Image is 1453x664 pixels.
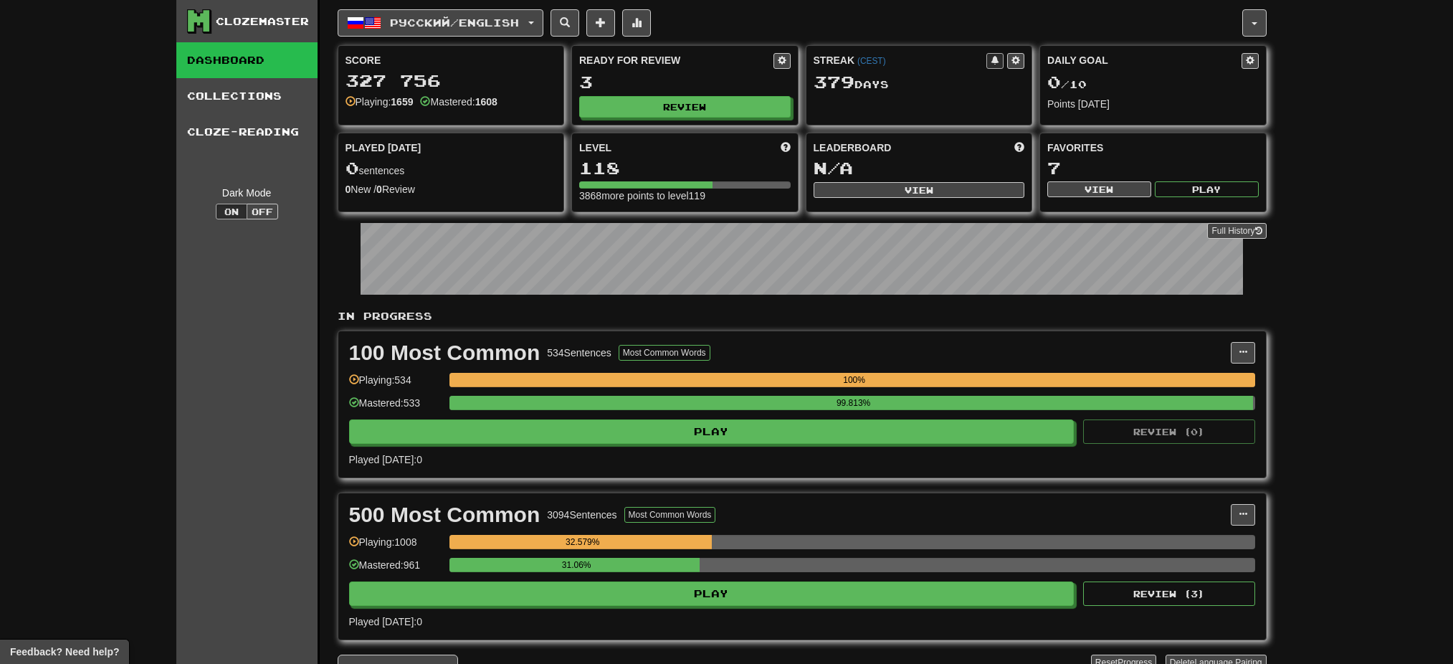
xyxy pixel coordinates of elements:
div: Playing: 1008 [349,535,442,559]
strong: 1608 [475,96,497,108]
div: Favorites [1047,141,1259,155]
div: New / Review [346,182,557,196]
button: Most Common Words [624,507,716,523]
div: 100% [454,373,1255,387]
span: / 10 [1047,78,1087,90]
span: Open feedback widget [10,645,119,659]
span: 0 [346,158,359,178]
strong: 0 [346,184,351,195]
a: Dashboard [176,42,318,78]
div: Mastered: [420,95,497,109]
strong: 1659 [391,96,413,108]
div: 500 Most Common [349,504,540,526]
a: Full History [1207,223,1266,239]
div: 327 756 [346,72,557,90]
div: Ready for Review [579,53,773,67]
span: Played [DATE]: 0 [349,616,422,627]
p: In Progress [338,309,1267,323]
div: 534 Sentences [547,346,611,360]
button: Review (3) [1083,582,1255,606]
div: 3868 more points to level 119 [579,189,791,203]
div: Playing: [346,95,414,109]
div: 31.06% [454,558,700,572]
a: Cloze-Reading [176,114,318,150]
span: 0 [1047,72,1061,92]
div: Streak [814,53,987,67]
a: Collections [176,78,318,114]
button: Most Common Words [619,345,710,361]
button: Play [349,582,1075,606]
div: Dark Mode [187,186,307,200]
div: Day s [814,73,1025,92]
div: 118 [579,159,791,177]
span: Played [DATE] [346,141,421,155]
div: Daily Goal [1047,53,1242,69]
span: This week in points, UTC [1014,141,1024,155]
button: Play [349,419,1075,444]
div: Mastered: 961 [349,558,442,582]
span: Leaderboard [814,141,892,155]
div: Score [346,53,557,67]
div: 32.579% [454,535,712,549]
button: View [814,182,1025,198]
button: Add sentence to collection [586,9,615,37]
div: 3 [579,73,791,91]
div: Playing: 534 [349,373,442,397]
button: Review [579,96,791,118]
span: Score more points to level up [781,141,791,155]
button: Play [1155,181,1259,197]
div: Mastered: 533 [349,396,442,419]
button: On [216,204,247,219]
div: Clozemaster [216,14,309,29]
div: 99.813% [454,396,1254,410]
div: sentences [346,159,557,178]
span: Level [579,141,611,155]
div: Points [DATE] [1047,97,1259,111]
div: 7 [1047,159,1259,177]
span: Русский / English [390,16,519,29]
a: (CEST) [857,56,886,66]
button: Search sentences [551,9,579,37]
button: Русский/English [338,9,543,37]
span: 379 [814,72,854,92]
button: View [1047,181,1151,197]
strong: 0 [376,184,382,195]
button: Review (0) [1083,419,1255,444]
button: Off [247,204,278,219]
div: 100 Most Common [349,342,540,364]
span: Played [DATE]: 0 [349,454,422,465]
button: More stats [622,9,651,37]
span: N/A [814,158,853,178]
div: 3094 Sentences [547,508,616,522]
